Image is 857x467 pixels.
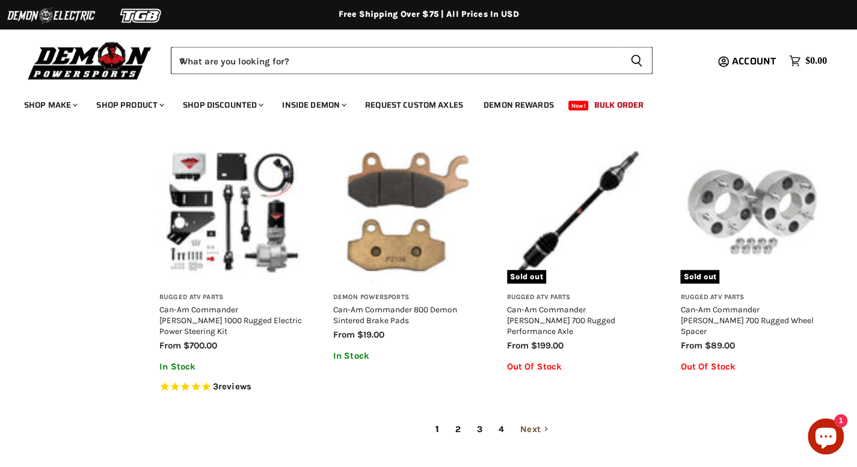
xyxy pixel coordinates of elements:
span: $89.00 [704,340,734,351]
a: Shop Discounted [174,93,271,117]
a: Shop Make [15,93,85,117]
a: Request Custom Axles [356,93,472,117]
a: Can-Am Commander [PERSON_NAME] 1000 Rugged Electric Power Steering Kit [159,305,302,336]
span: from [507,340,529,351]
a: 4 [492,419,511,440]
img: TGB Logo 2 [96,4,186,27]
span: from [680,340,702,351]
span: reviews [218,382,251,392]
ul: Main menu [15,88,824,117]
a: 3 [470,419,489,440]
span: 1 [428,419,445,440]
p: Out Of Stock [680,362,824,372]
span: Account [732,54,776,69]
h3: Demon Powersports [333,293,477,302]
a: Demon Rewards [475,93,563,117]
a: Can-Am Commander Max 700 Rugged Performance AxleSold out [507,140,651,284]
span: from [333,329,355,340]
button: Search [621,47,653,75]
a: Can-Am Commander [PERSON_NAME] 700 Rugged Wheel Spacer [680,305,813,336]
inbox-online-store-chat: Shopify online store chat [804,418,847,457]
span: Sold out [507,270,546,283]
span: $0.00 [805,55,827,67]
a: 2 [449,419,467,440]
form: Product [171,47,653,75]
a: Account [726,56,783,67]
p: In Stock [159,362,303,372]
span: $199.00 [531,340,564,351]
img: Can-Am Commander 800 Demon Sintered Brake Pads [333,140,477,284]
span: $700.00 [183,340,217,351]
span: $19.00 [357,329,384,340]
span: Rated 5.0 out of 5 stars 3 reviews [159,381,303,394]
img: Can-Am Commander Max 700 Rugged Performance Axle [507,140,651,284]
img: Demon Powersports [24,39,156,82]
img: Can-Am Commander Max 700 Rugged Wheel Spacer [680,140,824,284]
a: Inside Demon [273,93,354,117]
span: New! [568,101,589,111]
a: Bulk Order [585,93,653,117]
p: In Stock [333,351,477,361]
a: Can-Am Commander Max 700 Rugged Wheel SpacerSold out [680,140,824,284]
img: Demon Electric Logo 2 [6,4,96,27]
img: Can-Am Commander Max 1000 Rugged Electric Power Steering Kit [159,140,303,284]
a: Can-Am Commander [PERSON_NAME] 700 Rugged Performance Axle [507,305,615,336]
h3: Rugged ATV Parts [680,293,824,302]
input: When autocomplete results are available use up and down arrows to review and enter to select [171,47,621,75]
a: Shop Product [87,93,171,117]
a: Can-Am Commander 800 Demon Sintered Brake Pads [333,305,457,325]
span: Sold out [680,270,719,283]
span: from [159,340,181,351]
a: Next [514,419,555,440]
p: Out Of Stock [507,362,651,372]
a: $0.00 [783,52,833,70]
h3: Rugged ATV Parts [507,293,651,302]
h3: Rugged ATV Parts [159,293,303,302]
span: 3 reviews [213,382,251,392]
